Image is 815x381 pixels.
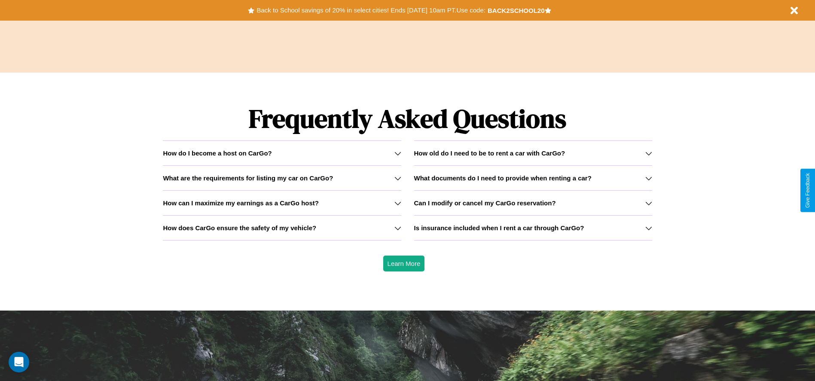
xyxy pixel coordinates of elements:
[163,174,333,182] h3: What are the requirements for listing my car on CarGo?
[254,4,487,16] button: Back to School savings of 20% in select cities! Ends [DATE] 10am PT.Use code:
[805,173,811,208] div: Give Feedback
[488,7,545,14] b: BACK2SCHOOL20
[163,97,652,140] h1: Frequently Asked Questions
[163,224,316,232] h3: How does CarGo ensure the safety of my vehicle?
[163,199,319,207] h3: How can I maximize my earnings as a CarGo host?
[9,352,29,372] div: Open Intercom Messenger
[414,199,556,207] h3: Can I modify or cancel my CarGo reservation?
[414,149,565,157] h3: How old do I need to be to rent a car with CarGo?
[414,224,584,232] h3: Is insurance included when I rent a car through CarGo?
[383,256,425,271] button: Learn More
[414,174,592,182] h3: What documents do I need to provide when renting a car?
[163,149,272,157] h3: How do I become a host on CarGo?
